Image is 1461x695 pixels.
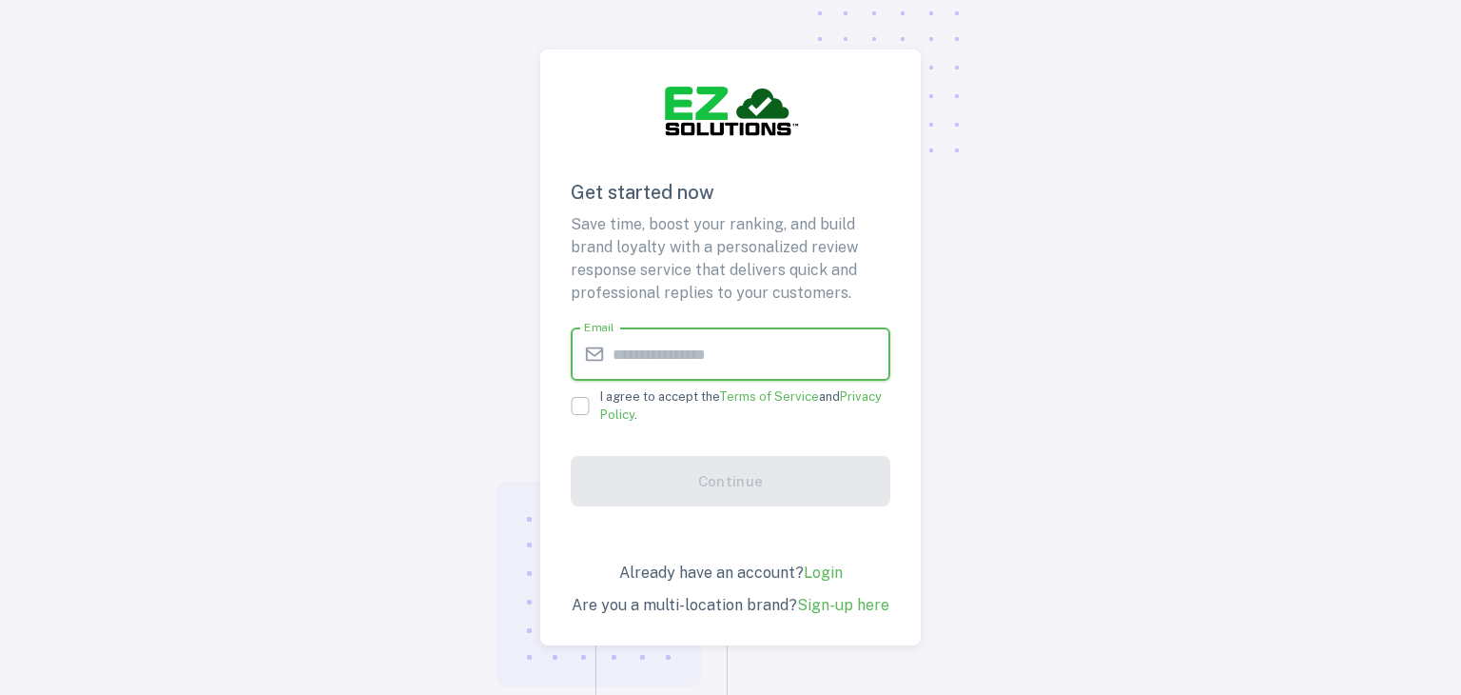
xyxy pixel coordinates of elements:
[659,80,802,140] img: ResponseScribe
[540,562,921,585] p: Already have an account?
[600,387,890,425] span: I agree to accept the and .
[719,389,819,404] a: Terms of Service
[804,564,843,582] a: Login
[540,594,921,617] p: Are you a multi-location brand?
[797,596,889,614] a: Sign-up here
[584,319,614,335] label: Email
[571,213,890,305] p: Save time, boost your ranking, and build brand loyalty with a personalized review response servic...
[571,177,890,208] h6: Get started now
